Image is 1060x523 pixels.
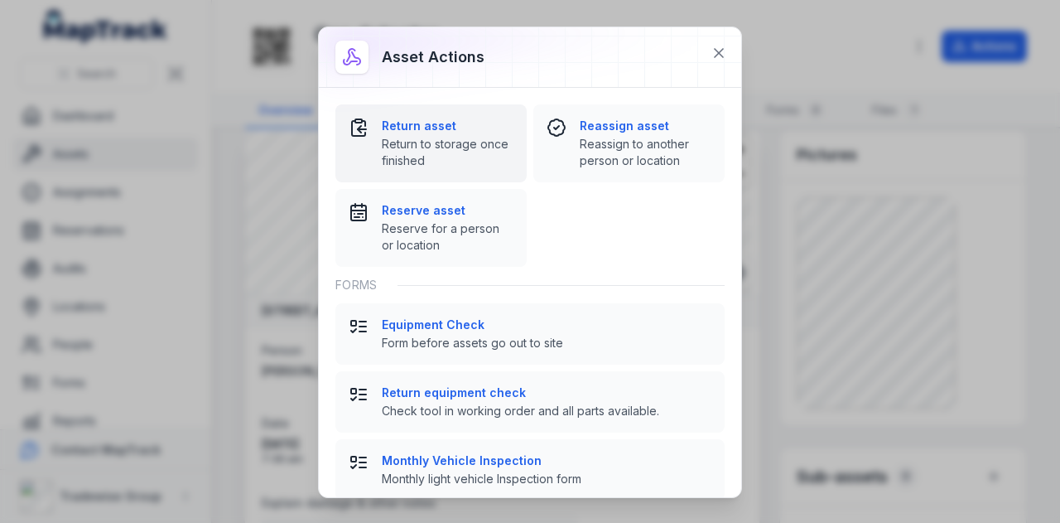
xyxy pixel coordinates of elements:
[382,385,711,401] strong: Return equipment check
[382,118,513,134] strong: Return asset
[382,471,711,487] span: Monthly light vehicle Inspection form
[533,104,725,182] button: Reassign assetReassign to another person or location
[382,220,513,254] span: Reserve for a person or location
[382,403,711,419] span: Check tool in working order and all parts available.
[335,104,527,182] button: Return assetReturn to storage once finished
[382,335,711,351] span: Form before assets go out to site
[335,371,725,433] button: Return equipment checkCheck tool in working order and all parts available.
[382,317,711,333] strong: Equipment Check
[382,136,513,169] span: Return to storage once finished
[580,118,711,134] strong: Reassign asset
[382,453,711,469] strong: Monthly Vehicle Inspection
[580,136,711,169] span: Reassign to another person or location
[382,202,513,219] strong: Reserve asset
[335,303,725,365] button: Equipment CheckForm before assets go out to site
[382,46,484,69] h3: Asset actions
[335,189,527,267] button: Reserve assetReserve for a person or location
[335,267,725,303] div: Forms
[335,439,725,501] button: Monthly Vehicle InspectionMonthly light vehicle Inspection form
